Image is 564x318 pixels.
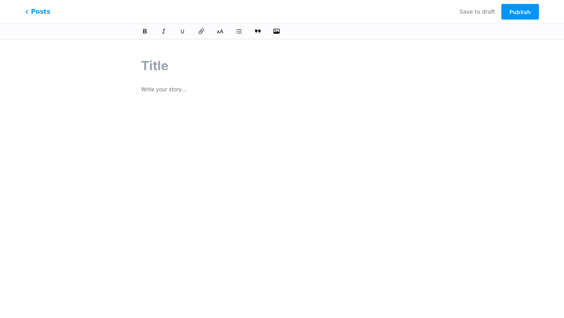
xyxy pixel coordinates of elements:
span: Publish [510,9,531,15]
span: Posts [25,7,50,16]
input: Title [141,56,423,75]
button: Publish [501,4,539,20]
span: Save to draft [459,9,495,15]
button: Save to draft [459,4,495,20]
